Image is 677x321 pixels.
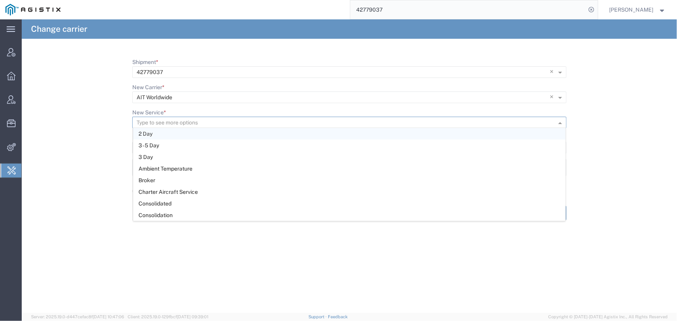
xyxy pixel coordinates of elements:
span: Charter Aircraft Service [139,189,198,195]
span: Ambient Temperature [139,166,192,172]
span: Consolidated [139,200,171,207]
span: [DATE] 09:39:01 [177,314,208,319]
span: Client: 2025.19.0-129fbcf [128,314,208,319]
a: Support [308,314,328,319]
label: Shipment [132,58,158,66]
span: 2 Day [139,131,152,137]
span: 3 Day [139,154,153,160]
span: Clear all [550,91,556,103]
span: Clear all [550,66,556,78]
span: Consolidation [139,212,173,218]
label: Broker [132,134,149,142]
span: [DATE] 10:47:06 [93,314,124,319]
input: Search for shipment number, reference number [350,0,586,19]
img: logo [5,4,61,16]
span: Server: 2025.19.0-d447cefac8f [31,314,124,319]
div: Options List [133,128,566,221]
span: Copyright © [DATE]-[DATE] Agistix Inc., All Rights Reserved [548,314,668,320]
label: New Carrier [132,83,164,91]
h4: Change carrier [31,19,87,39]
span: Broker [139,177,155,183]
a: Feedback [328,314,348,319]
span: 3 - 5 Day [139,142,159,148]
label: New Service [132,109,166,117]
button: [PERSON_NAME] [609,5,667,14]
span: Jenneffer Jahraus [609,5,654,14]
